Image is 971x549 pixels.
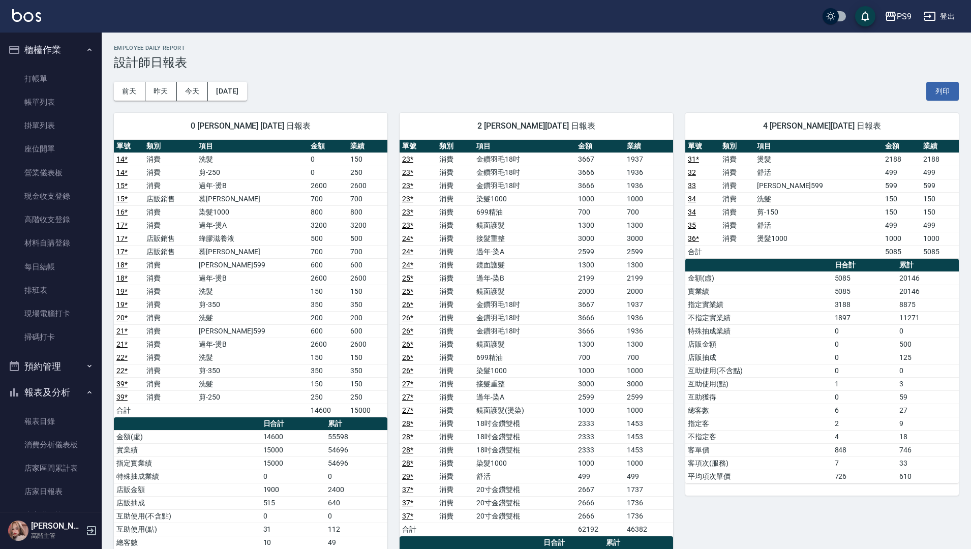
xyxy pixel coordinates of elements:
th: 項目 [754,140,883,153]
td: 250 [348,390,387,404]
td: 消費 [144,179,196,192]
td: 消費 [437,179,474,192]
td: 350 [308,298,348,311]
td: 5085 [832,285,897,298]
table: a dense table [685,259,959,483]
td: 剪-250 [196,390,308,404]
td: 接髮重整 [474,232,575,245]
td: 消費 [437,205,474,219]
td: 2600 [308,338,348,351]
td: 金鑽羽毛18吋 [474,298,575,311]
td: 699精油 [474,205,575,219]
td: 互助獲得 [685,390,832,404]
td: 實業績 [685,285,832,298]
a: 店家區間累計表 [4,456,98,480]
td: 消費 [437,377,474,390]
td: 499 [921,219,959,232]
td: 鏡面護髮 [474,258,575,271]
td: 699精油 [474,351,575,364]
td: 5085 [921,245,959,258]
td: 消費 [144,377,196,390]
td: 0 [832,338,897,351]
td: 150 [883,205,921,219]
td: 接髮重整 [474,377,575,390]
td: 700 [624,205,673,219]
td: 3000 [575,232,624,245]
td: 過年-燙B [196,338,308,351]
td: 金額(虛) [114,430,261,443]
img: Person [8,521,28,541]
th: 業績 [348,140,387,153]
td: 1000 [575,192,624,205]
td: 消費 [437,192,474,205]
td: 消費 [144,351,196,364]
img: Logo [12,9,41,22]
td: 消費 [437,232,474,245]
td: 消費 [720,179,754,192]
td: 3666 [575,324,624,338]
td: 消費 [144,205,196,219]
td: 499 [883,219,921,232]
td: 剪-150 [754,205,883,219]
td: 2199 [624,271,673,285]
td: 消費 [437,404,474,417]
td: 700 [348,245,387,258]
td: 金鑽羽毛18吋 [474,166,575,179]
td: 染髮1000 [474,364,575,377]
a: 34 [688,208,696,216]
td: 鏡面護髮 [474,338,575,351]
td: 2199 [575,271,624,285]
td: 600 [308,258,348,271]
td: 消費 [720,219,754,232]
td: 洗髮 [196,351,308,364]
td: 剪-250 [196,166,308,179]
button: 報表及分析 [4,379,98,406]
a: 34 [688,195,696,203]
a: 掛單列表 [4,114,98,137]
td: 消費 [144,390,196,404]
td: 洗髮 [196,285,308,298]
td: 燙髮 [754,152,883,166]
td: 700 [575,205,624,219]
a: 32 [688,168,696,176]
button: save [855,6,875,26]
a: 每日結帳 [4,255,98,279]
td: 3666 [575,166,624,179]
td: 2 [832,417,897,430]
th: 業績 [921,140,959,153]
button: 昨天 [145,82,177,101]
td: 150 [921,192,959,205]
td: 20146 [897,271,959,285]
td: 27 [897,404,959,417]
td: 慕[PERSON_NAME] [196,245,308,258]
td: 消費 [144,338,196,351]
td: 染髮1000 [474,192,575,205]
th: 項目 [196,140,308,153]
a: 33 [688,181,696,190]
td: 3188 [832,298,897,311]
td: 指定實業績 [685,298,832,311]
td: 3667 [575,152,624,166]
td: 洗髮 [196,311,308,324]
td: 15000 [348,404,387,417]
a: 店家日報表 [4,480,98,503]
h5: [PERSON_NAME] [31,521,83,531]
th: 金額 [308,140,348,153]
table: a dense table [685,140,959,259]
td: 500 [897,338,959,351]
button: 列印 [926,82,959,101]
td: 總客數 [685,404,832,417]
td: 染髮1000 [196,205,308,219]
td: 合計 [114,404,144,417]
td: 0 [832,364,897,377]
td: 1937 [624,152,673,166]
td: 消費 [437,351,474,364]
button: 今天 [177,82,208,101]
td: 2600 [308,179,348,192]
div: PS9 [897,10,912,23]
td: 消費 [144,166,196,179]
td: [PERSON_NAME]599 [196,258,308,271]
th: 類別 [437,140,474,153]
a: 高階收支登錄 [4,208,98,231]
td: 1300 [624,219,673,232]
